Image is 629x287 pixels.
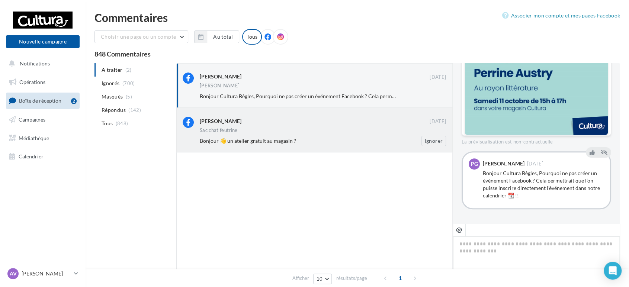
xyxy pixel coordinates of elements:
[19,135,49,141] span: Médiathèque
[94,51,620,57] div: 848 Commentaires
[313,274,332,284] button: 10
[4,130,81,146] a: Médiathèque
[94,30,188,43] button: Choisir une page ou un compte
[102,93,123,100] span: Masqués
[22,270,71,277] p: [PERSON_NAME]
[194,30,239,43] button: Au total
[336,275,367,282] span: résultats/page
[462,136,611,145] div: La prévisualisation est non-contractuelle
[421,136,446,146] button: Ignorer
[242,29,262,45] div: Tous
[317,276,323,282] span: 10
[10,270,17,277] span: AV
[453,223,465,236] button: @
[19,79,45,85] span: Opérations
[200,117,241,125] div: [PERSON_NAME]
[394,272,406,284] span: 1
[19,116,45,123] span: Campagnes
[102,80,119,87] span: Ignorés
[456,226,462,233] i: @
[126,94,132,100] span: (5)
[483,161,524,166] div: [PERSON_NAME]
[6,35,80,48] button: Nouvelle campagne
[200,138,296,144] span: Bonjour 👋 un atelier gratuit au magasin ?
[116,120,128,126] span: (848)
[200,128,238,133] div: Sac chat feutrine
[4,149,81,164] a: Calendrier
[4,112,81,128] a: Campagnes
[502,11,620,20] a: Associer mon compte et mes pages Facebook
[207,30,239,43] button: Au total
[200,73,241,80] div: [PERSON_NAME]
[200,83,240,88] div: [PERSON_NAME]
[200,93,581,99] span: Bonjour Cultura Bègles, Pourquoi ne pas créer un événement Facebook ? Cela permettrait que l’on p...
[94,12,620,23] div: Commentaires
[102,120,113,127] span: Tous
[6,267,80,281] a: AV [PERSON_NAME]
[101,33,176,40] span: Choisir une page ou un compte
[19,97,61,104] span: Boîte de réception
[430,74,446,81] span: [DATE]
[471,160,478,168] span: PG
[71,98,77,104] div: 2
[4,56,78,71] button: Notifications
[527,161,543,166] span: [DATE]
[4,93,81,109] a: Boîte de réception2
[102,106,126,114] span: Répondus
[19,153,44,159] span: Calendrier
[128,107,141,113] span: (142)
[604,262,622,280] div: Open Intercom Messenger
[4,74,81,90] a: Opérations
[430,118,446,125] span: [DATE]
[20,60,50,67] span: Notifications
[292,275,309,282] span: Afficher
[483,170,604,199] div: Bonjour Cultura Bègles, Pourquoi ne pas créer un événement Facebook ? Cela permettrait que l’on p...
[122,80,135,86] span: (700)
